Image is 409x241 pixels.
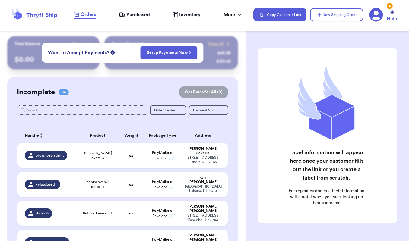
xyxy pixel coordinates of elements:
div: [PERSON_NAME] Severin [185,146,220,155]
th: Product [77,128,119,143]
div: Kyla [PERSON_NAME] [185,175,220,184]
span: Button down shirt [83,211,112,216]
a: Purchased [119,11,150,18]
button: Setup Payments Now [141,46,198,59]
div: 4 [387,3,393,9]
div: [PERSON_NAME] [PERSON_NAME] [185,204,220,213]
div: $ 45.99 [217,50,231,56]
span: Orders [81,11,96,18]
div: [GEOGRAPHIC_DATA] Lahaina , HI 96761 [185,184,220,193]
input: Search [17,105,147,115]
p: $ 0.00 [14,55,92,64]
p: Recent Payments [112,41,145,47]
th: Weight [119,128,144,143]
a: Orders [74,11,96,19]
strong: oz [129,154,133,157]
span: Purchased [126,11,150,18]
span: + 1 [101,185,104,189]
a: 4 [369,8,383,22]
a: Help [387,10,397,22]
span: skoki06 [36,211,49,216]
span: kylasclosett_ [36,182,57,187]
span: brownbearsthrift [36,153,64,158]
span: PolyMailer or Envelope ✉️ [152,180,173,189]
span: Inventory [179,11,201,18]
span: 04 [59,89,69,95]
button: Payment Status [189,105,228,115]
h2: Incomplete [17,87,55,97]
p: Total Balance [14,41,40,47]
div: $ 123.45 [216,58,231,64]
span: PolyMailer or Envelope ✉️ [152,151,173,160]
h2: Label information will appear here once your customer fills out the link or you create a label fr... [288,148,365,182]
div: More [224,11,243,18]
span: Payout [72,41,85,47]
span: Handle [25,133,39,139]
span: Payment Status [193,108,218,112]
span: Date Created [154,108,176,112]
p: For repeat customers, their information will autofill when you start looking up their username. [288,188,365,206]
th: Address [182,128,228,143]
a: Payout [72,41,92,47]
span: Help [387,15,397,22]
a: Setup Payments Now [147,50,191,56]
button: New Shipping Order [310,8,363,21]
span: PolyMailer or Envelope ✉️ [152,209,173,218]
strong: oz [129,211,133,215]
span: View all [208,41,224,47]
div: [STREET_ADDRESS] Elkhorn , NE 68022 [185,155,220,164]
button: Sort ascending [39,132,44,139]
button: Get Rates for All (0) [179,86,228,98]
a: Inventory [173,11,201,18]
span: denim overall dress [80,180,115,189]
th: Package Type [144,128,181,143]
strong: oz [129,183,133,186]
button: Date Created [150,105,186,115]
span: Want to Accept Payments? [48,49,109,56]
button: Copy Customer Link [253,8,306,21]
div: [STREET_ADDRESS] Kaneohe , HI 96744 [185,213,220,222]
span: [PERSON_NAME] overalls [80,151,115,160]
a: View all [208,41,231,47]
